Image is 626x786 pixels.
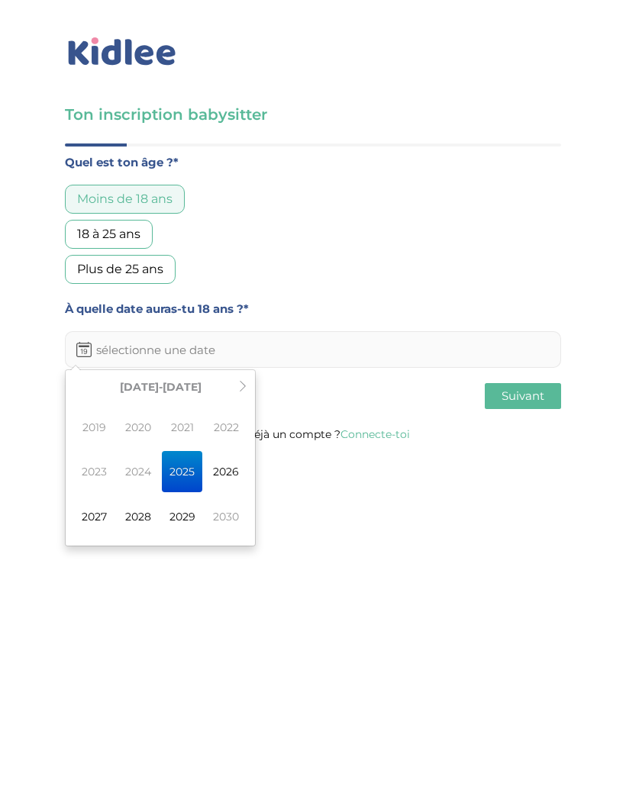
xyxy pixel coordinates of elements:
span: 2020 [118,407,159,448]
img: logo_kidlee_bleu [65,34,179,69]
div: Moins de 18 ans [65,185,185,214]
label: À quelle date auras-tu 18 ans ?* [65,299,561,319]
span: Suivant [502,388,544,403]
h3: Ton inscription babysitter [65,104,561,125]
th: [DATE]-[DATE] [87,373,234,401]
span: 2023 [74,451,115,492]
div: 18 à 25 ans [65,220,153,249]
input: sélectionne une date [65,331,561,368]
div: Plus de 25 ans [65,255,176,284]
span: 2024 [118,451,159,492]
span: 2025 [162,451,202,492]
span: 2022 [206,407,247,448]
span: 2029 [162,496,202,537]
label: Quel est ton âge ?* [65,153,561,172]
button: Suivant [485,383,561,409]
span: 2026 [206,451,247,492]
span: 2030 [206,496,247,537]
span: 2027 [74,496,115,537]
span: 2021 [162,407,202,448]
span: 2019 [74,407,115,448]
p: Tu as déjà un compte ? [65,424,561,444]
span: 2028 [118,496,159,537]
a: Connecte-toi [340,427,410,441]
